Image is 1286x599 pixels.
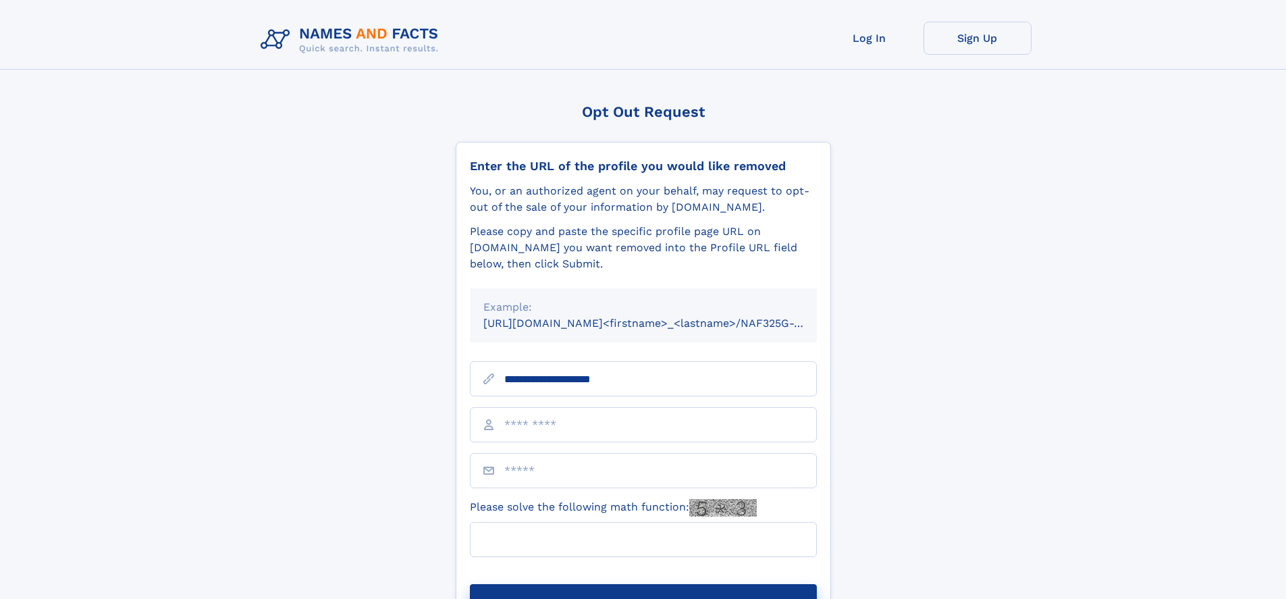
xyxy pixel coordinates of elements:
div: Example: [483,299,803,315]
div: You, or an authorized agent on your behalf, may request to opt-out of the sale of your informatio... [470,183,817,215]
small: [URL][DOMAIN_NAME]<firstname>_<lastname>/NAF325G-xxxxxxxx [483,317,842,330]
a: Sign Up [923,22,1032,55]
a: Log In [815,22,923,55]
div: Opt Out Request [456,103,831,120]
img: Logo Names and Facts [255,22,450,58]
div: Please copy and paste the specific profile page URL on [DOMAIN_NAME] you want removed into the Pr... [470,224,817,272]
div: Enter the URL of the profile you would like removed [470,159,817,174]
label: Please solve the following math function: [470,499,757,517]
